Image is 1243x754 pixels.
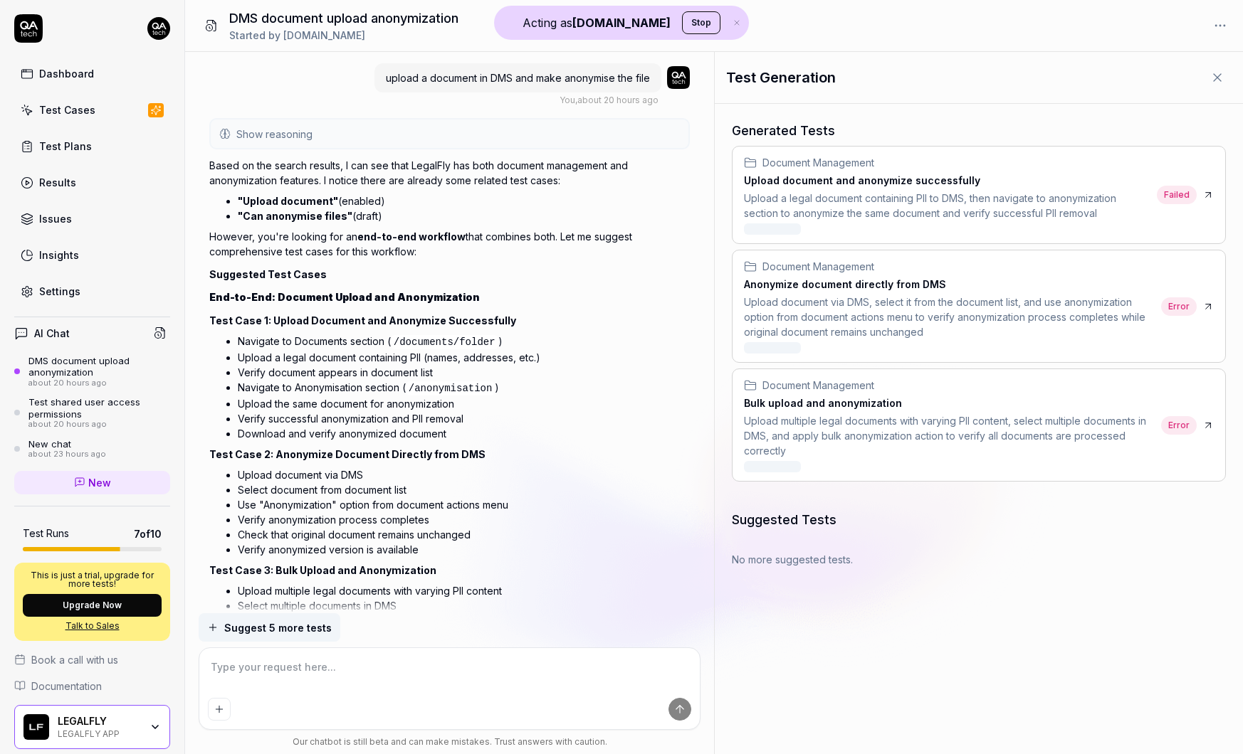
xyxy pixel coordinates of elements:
[39,139,92,154] div: Test Plans
[238,426,690,441] li: Download and verify anonymized document
[147,17,170,40] img: 7ccf6c19-61ad-4a6c-8811-018b02a1b829.jpg
[238,467,690,482] li: Upload document via DMS
[14,396,170,429] a: Test shared user access permissionsabout 20 hours ago
[28,378,170,388] div: about 20 hours ago
[762,155,874,170] span: Document Management
[23,594,162,617] button: Upgrade Now
[238,210,352,222] strong: "Can anonymise files"
[238,350,690,365] li: Upload a legal document containing PII (names, addresses, etc.)
[58,715,140,728] div: LEGALFLY
[1161,297,1197,316] span: Error
[23,620,162,632] a: Talk to Sales
[14,205,170,233] a: Issues
[732,368,1226,482] a: Document ManagementBulk upload and anonymizationUpload multiple legal documents with varying PII ...
[238,193,690,208] li: (enabled)
[238,542,690,557] li: Verify anonymized version is available
[732,510,1226,529] h3: Suggested Tests
[238,195,338,207] strong: "Upload document"
[283,29,365,41] span: [DOMAIN_NAME]
[23,714,49,740] img: LEGALFLY Logo
[391,335,498,349] code: /documents/folder
[238,396,690,411] li: Upload the same document for anonymization
[238,365,690,380] li: Verify document appears in document list
[229,9,458,28] h1: DMS document upload anonymization
[14,438,170,460] a: New chatabout 23 hours ago
[23,527,69,540] h5: Test Runs
[560,95,575,105] span: You
[732,250,1226,363] a: Document ManagementAnonymize document directly from DMSUpload document via DMS, select it from th...
[209,314,516,326] strong: Test Case 1: Upload Document and Anonymize Successfully
[744,395,1155,410] h3: Bulk upload and anonymization
[14,60,170,87] a: Dashboard
[238,527,690,542] li: Check that original document remains unchanged
[14,169,170,196] a: Results
[28,438,106,450] div: New chat
[39,248,79,262] div: Insights
[762,259,874,274] span: Document Management
[667,66,690,89] img: 7ccf6c19-61ad-4a6c-8811-018b02a1b829.jpg
[238,411,690,426] li: Verify successful anonymization and PII removal
[726,67,836,88] h1: Test Generation
[238,598,690,613] li: Select multiple documents in DMS
[14,277,170,305] a: Settings
[28,355,170,378] div: DMS document upload anonymization
[14,679,170,694] a: Documentation
[744,413,1155,458] div: Upload multiple legal documents with varying PII content, select multiple documents in DMS, and a...
[14,241,170,269] a: Insights
[211,120,688,148] button: Show reasoning
[199,613,340,642] button: Suggest 5 more tests
[39,211,72,226] div: Issues
[238,497,690,512] li: Use "Anonymization" option from document actions menu
[744,294,1155,339] div: Upload document via DMS, select it from the document list, and use anonymization option from docu...
[58,727,140,738] div: LEGALFLY APP
[39,66,94,81] div: Dashboard
[39,284,80,299] div: Settings
[744,173,1151,188] h3: Upload document and anonymize successfully
[1161,416,1197,435] span: Error
[134,526,162,541] span: 7 of 10
[28,396,170,420] div: Test shared user access permissions
[744,191,1151,221] div: Upload a legal document containing PII to DMS, then navigate to anonymization section to anonymiz...
[560,94,659,107] div: , about 20 hours ago
[238,208,690,223] li: (draft)
[682,11,720,34] button: Stop
[209,291,480,303] strong: End-to-End: Document Upload and Anonymization
[39,175,76,190] div: Results
[224,620,332,635] span: Suggest 5 more tests
[238,512,690,527] li: Verify anonymization process completes
[1157,186,1197,204] span: Failed
[14,355,170,388] a: DMS document upload anonymizationabout 20 hours ago
[386,72,650,84] span: upload a document in DMS and make anonymise the file
[209,229,690,259] p: However, you're looking for an that combines both. Let me suggest comprehensive test cases for th...
[14,132,170,160] a: Test Plans
[209,448,486,460] strong: Test Case 2: Anonymize Document Directly from DMS
[14,96,170,124] a: Test Cases
[229,28,458,43] div: Started by
[236,127,313,142] span: Show reasoning
[31,652,118,667] span: Book a call with us
[406,381,495,395] code: /anonymisation
[762,378,874,393] span: Document Management
[238,482,690,497] li: Select document from document list
[28,420,170,430] div: about 20 hours ago
[28,450,106,460] div: about 23 hours ago
[732,146,1226,244] a: Document ManagementUpload document and anonymize successfullyUpload a legal document containing P...
[88,475,111,490] span: New
[208,698,231,721] button: Add attachment
[14,471,170,494] a: New
[209,158,690,188] p: Based on the search results, I can see that LegalFly has both document management and anonymizati...
[209,564,436,576] strong: Test Case 3: Bulk Upload and Anonymization
[209,267,690,282] h2: Suggested Test Cases
[199,736,701,748] div: Our chatbot is still beta and can make mistakes. Trust answers with caution.
[238,334,690,350] li: Navigate to Documents section ( )
[14,652,170,667] a: Book a call with us
[732,552,1226,567] div: No more suggested tests.
[238,583,690,598] li: Upload multiple legal documents with varying PII content
[39,102,95,117] div: Test Cases
[357,230,466,243] strong: end-to-end workflow
[14,705,170,749] button: LEGALFLY LogoLEGALFLYLEGALFLY APP
[238,380,690,396] li: Navigate to Anonymisation section ( )
[732,121,1226,140] h3: Generated Tests
[744,277,1155,292] h3: Anonymize document directly from DMS
[23,571,162,588] p: This is just a trial, upgrade for more tests!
